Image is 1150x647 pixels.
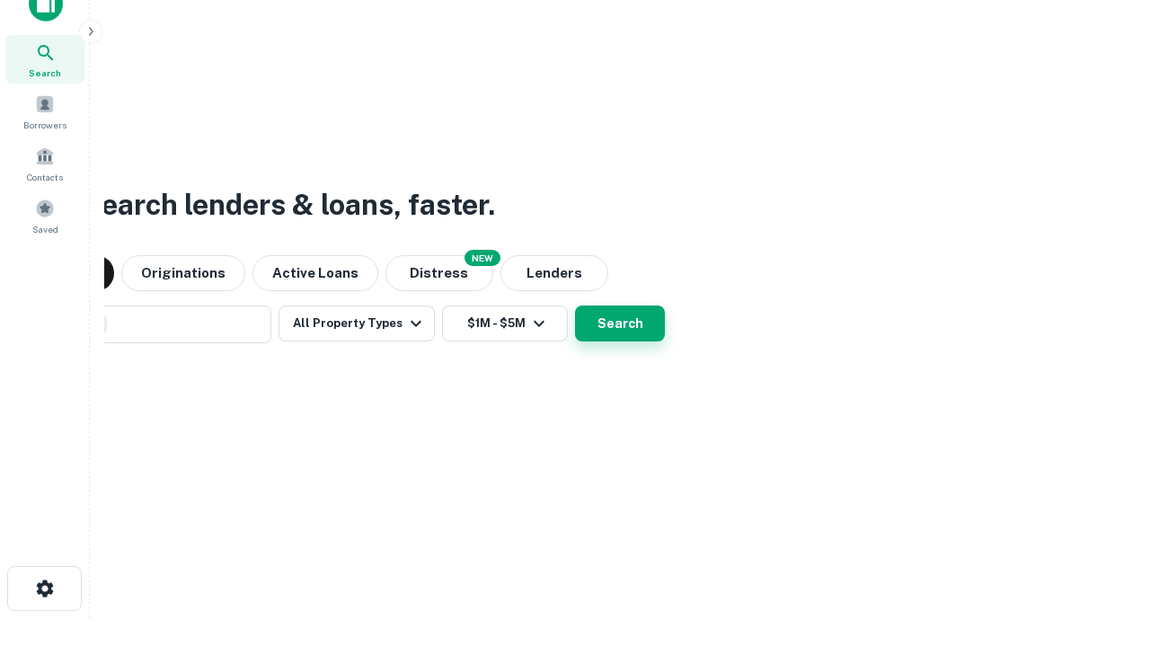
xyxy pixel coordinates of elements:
span: Search [29,66,61,80]
a: Saved [5,191,84,240]
button: Originations [121,255,245,291]
h3: Search lenders & loans, faster. [82,183,495,226]
iframe: Chat Widget [1060,503,1150,589]
span: Saved [32,222,58,236]
div: NEW [464,250,500,266]
span: Borrowers [23,118,66,132]
button: $1M - $5M [442,306,568,341]
span: Contacts [27,170,63,184]
button: Search distressed loans with lien and other non-mortgage details. [385,255,493,291]
button: All Property Types [279,306,435,341]
button: Lenders [500,255,608,291]
button: Active Loans [252,255,378,291]
a: Borrowers [5,87,84,136]
button: Search [575,306,665,341]
a: Contacts [5,139,84,188]
a: Search [5,35,84,84]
